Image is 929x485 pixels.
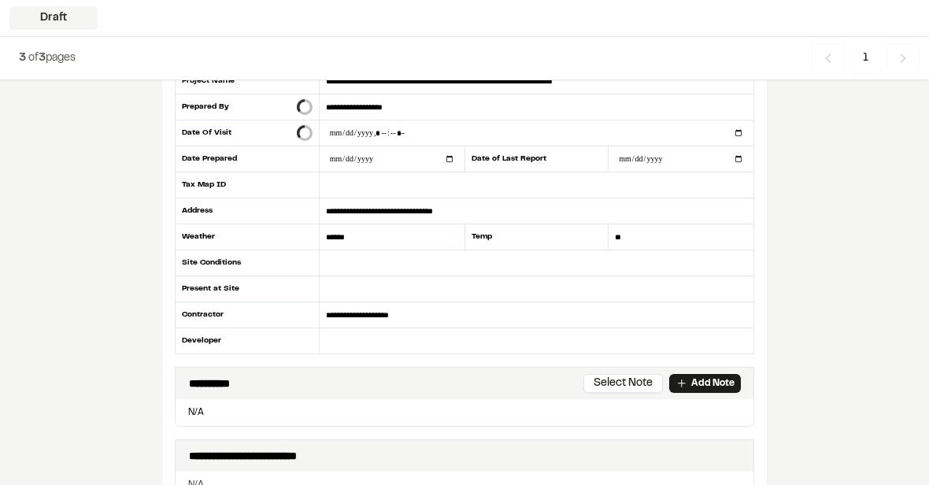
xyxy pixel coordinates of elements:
div: Site Conditions [175,250,320,276]
button: Select Note [583,374,663,393]
span: 3 [39,54,46,63]
div: Draft [9,6,98,30]
p: Add Note [691,376,735,391]
div: Present at Site [175,276,320,302]
div: Prepared By [175,94,320,120]
div: Address [175,198,320,224]
div: Weather [175,224,320,250]
div: Date Of Visit [175,120,320,146]
span: 1 [851,43,880,73]
p: of pages [19,50,76,67]
div: Developer [175,328,320,354]
nav: Navigation [812,43,920,73]
span: 3 [19,54,26,63]
div: Contractor [175,302,320,328]
div: Temp [464,224,609,250]
div: Project Name [175,68,320,94]
div: Date Prepared [175,146,320,172]
div: Tax Map ID [175,172,320,198]
p: N/A [182,405,747,420]
div: Date of Last Report [464,146,609,172]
